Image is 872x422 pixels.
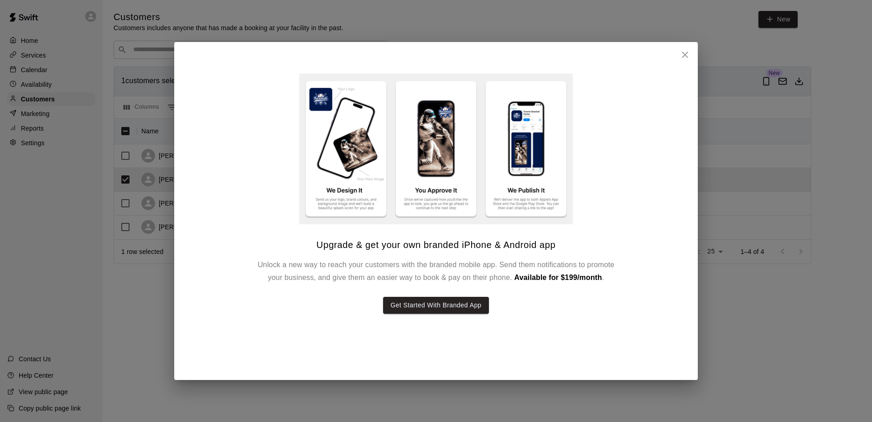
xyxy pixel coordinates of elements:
button: close [676,46,694,64]
img: Branded app [299,73,573,224]
h5: Upgrade & get your own branded iPhone & Android app [317,239,555,251]
a: Get Started With Branded App [383,284,489,314]
button: Get Started With Branded App [383,297,489,314]
h6: Unlock a new way to reach your customers with the branded mobile app. Send them notifications to ... [254,258,618,284]
span: Available for $199/month [514,274,602,281]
